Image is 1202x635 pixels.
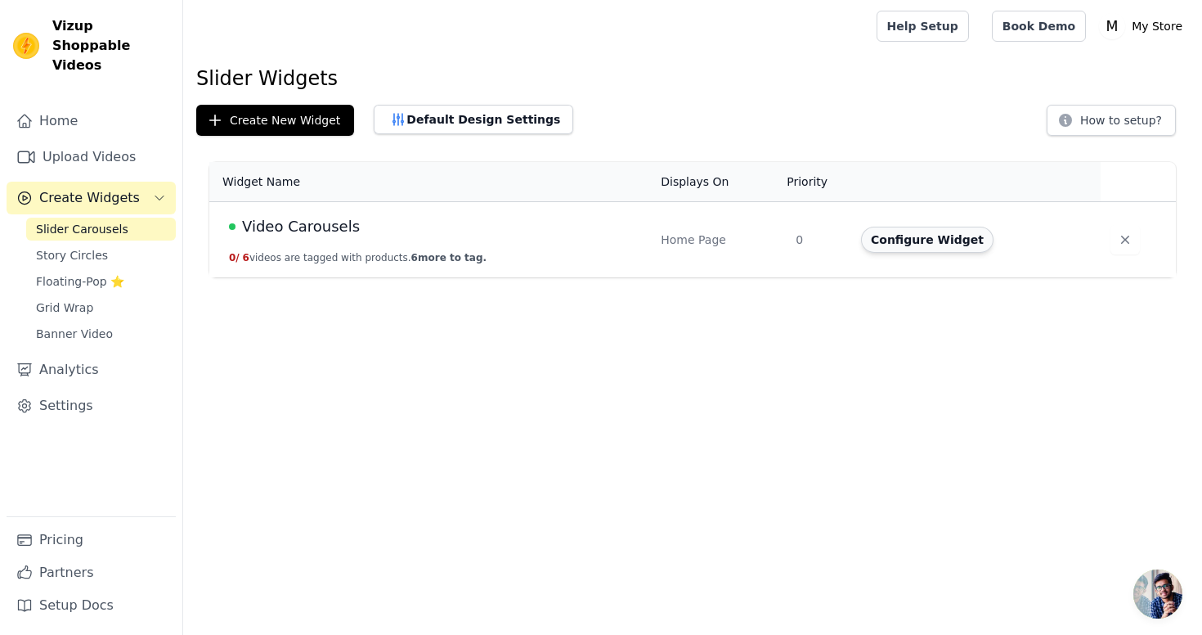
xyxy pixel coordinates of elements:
[786,162,851,202] th: Priority
[651,162,786,202] th: Displays On
[36,247,108,263] span: Story Circles
[1099,11,1189,41] button: M My Store
[1047,116,1176,132] a: How to setup?
[196,105,354,136] button: Create New Widget
[1047,105,1176,136] button: How to setup?
[7,589,176,622] a: Setup Docs
[661,232,776,248] div: Home Page
[7,182,176,214] button: Create Widgets
[7,524,176,556] a: Pricing
[36,299,93,316] span: Grid Wrap
[26,244,176,267] a: Story Circles
[229,252,240,263] span: 0 /
[7,354,176,386] a: Analytics
[26,322,176,345] a: Banner Video
[36,273,124,290] span: Floating-Pop ⭐
[861,227,993,253] button: Configure Widget
[992,11,1086,42] a: Book Demo
[411,252,487,263] span: 6 more to tag.
[209,162,651,202] th: Widget Name
[1110,225,1140,254] button: Delete widget
[374,105,573,134] button: Default Design Settings
[196,65,1189,92] h1: Slider Widgets
[786,202,851,278] td: 0
[26,270,176,293] a: Floating-Pop ⭐
[36,326,113,342] span: Banner Video
[1125,11,1189,41] p: My Store
[7,105,176,137] a: Home
[36,221,128,237] span: Slider Carousels
[242,215,360,238] span: Video Carousels
[26,296,176,319] a: Grid Wrap
[52,16,169,75] span: Vizup Shoppable Videos
[243,252,249,263] span: 6
[7,141,176,173] a: Upload Videos
[1106,18,1119,34] text: M
[26,218,176,241] a: Slider Carousels
[229,251,487,264] button: 0/ 6videos are tagged with products.6more to tag.
[229,223,235,230] span: Live Published
[7,390,176,422] a: Settings
[39,188,140,208] span: Create Widgets
[7,556,176,589] a: Partners
[13,33,39,59] img: Vizup
[1133,570,1182,619] a: Open chat
[877,11,969,42] a: Help Setup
